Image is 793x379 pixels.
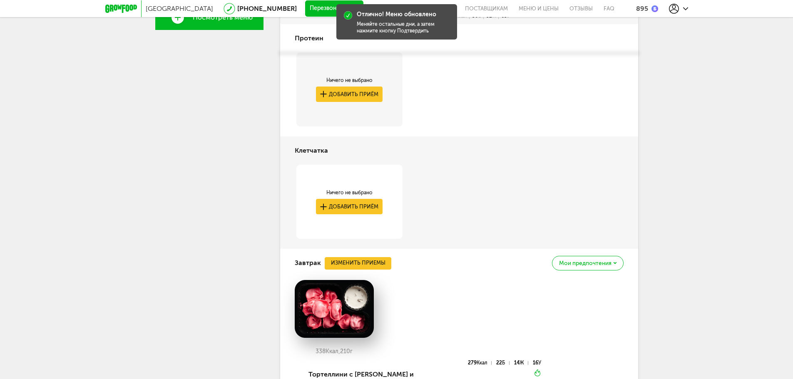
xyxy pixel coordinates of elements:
div: 895 [636,5,648,12]
span: У [538,360,541,366]
h4: Клетчатка [295,143,328,159]
div: Отлично! Меню обновлено [357,11,436,18]
div: Меняйте остальные дни, а затем нажмите кнопку Подтвердить [357,21,450,34]
span: г [350,348,353,355]
span: Посмотреть меню [193,14,253,21]
div: 279 [468,361,492,365]
button: Добавить приём [316,199,383,214]
span: Б [478,13,481,19]
span: У [507,13,510,19]
a: [PHONE_NUMBER] [237,5,297,12]
span: Ж [492,13,496,19]
img: bonus_b.cdccf46.png [651,5,658,12]
span: [GEOGRAPHIC_DATA] [146,5,213,12]
button: Изменить приемы [325,257,391,270]
div: 16 [533,361,541,365]
span: Ж [520,360,524,366]
div: 22 [496,361,509,365]
h4: Протеин [295,30,323,46]
div: 14 [514,361,528,365]
a: Посмотреть меню [155,5,264,30]
span: Ккал [477,360,487,366]
img: big_tsROXB5P9kwqKV4s.png [295,280,374,338]
h4: Завтрак [295,255,321,271]
span: Ккал, [326,348,340,355]
div: Ничего не выбрано [316,189,383,196]
div: 338 210 [295,348,374,355]
span: Б [502,360,505,366]
button: Перезвоните мне [305,0,363,17]
span: Мои предпочтения [559,260,612,266]
button: Добавить приём [316,87,383,102]
div: Ничего не выбрано [316,77,383,84]
span: Ккал [456,13,467,19]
